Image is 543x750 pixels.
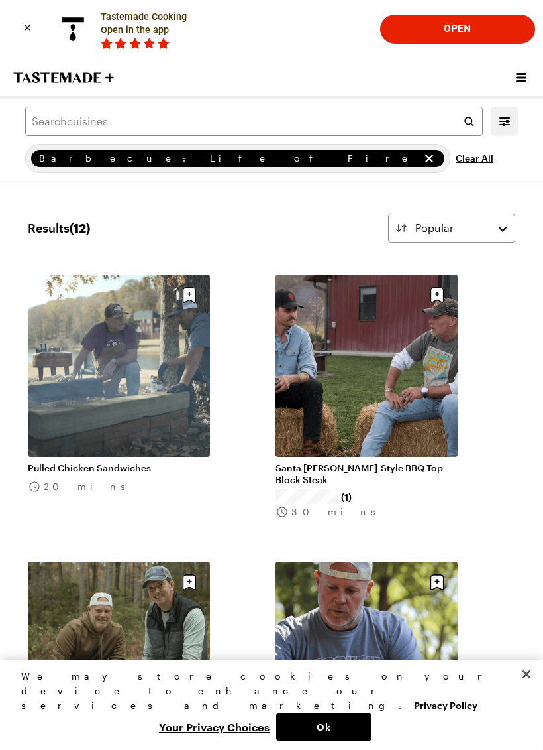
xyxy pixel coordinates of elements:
button: Clear All [456,144,493,173]
img: App logo [53,9,93,49]
button: Mobile filters [496,113,513,130]
div: Privacy [21,669,511,741]
div: Close banner [19,19,36,36]
span: Tastemade Cooking [101,11,187,23]
span: Open in the app [101,25,169,36]
span: Results [28,219,90,237]
div: We may store cookies on your device to enhance our services and marketing. [21,669,511,713]
button: remove Barbecue: Life of Fire [422,151,436,166]
button: Save recipe [424,570,450,595]
span: ( 12 ) [70,221,90,235]
button: Save recipe [424,282,450,308]
a: To Tastemade Home Page [13,72,114,83]
button: Your Privacy Choices [152,713,276,741]
button: Save recipe [177,282,202,308]
button: Open [388,15,527,43]
button: Save recipe [177,570,202,595]
div: Rating:5 stars [101,38,172,49]
a: More information about your privacy, opens in a new tab [414,698,477,711]
span: Popular [415,220,454,236]
button: Close [512,660,541,689]
span: Clear All [456,152,493,165]
button: Open menu [513,69,530,86]
span: Barbecue: Life of Fire [39,151,419,166]
a: Santa [PERSON_NAME]-Style BBQ Top Block Steak [275,462,458,486]
button: Ok [276,713,371,741]
button: Popular [388,214,515,243]
a: Pulled Chicken Sandwiches [28,462,210,474]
